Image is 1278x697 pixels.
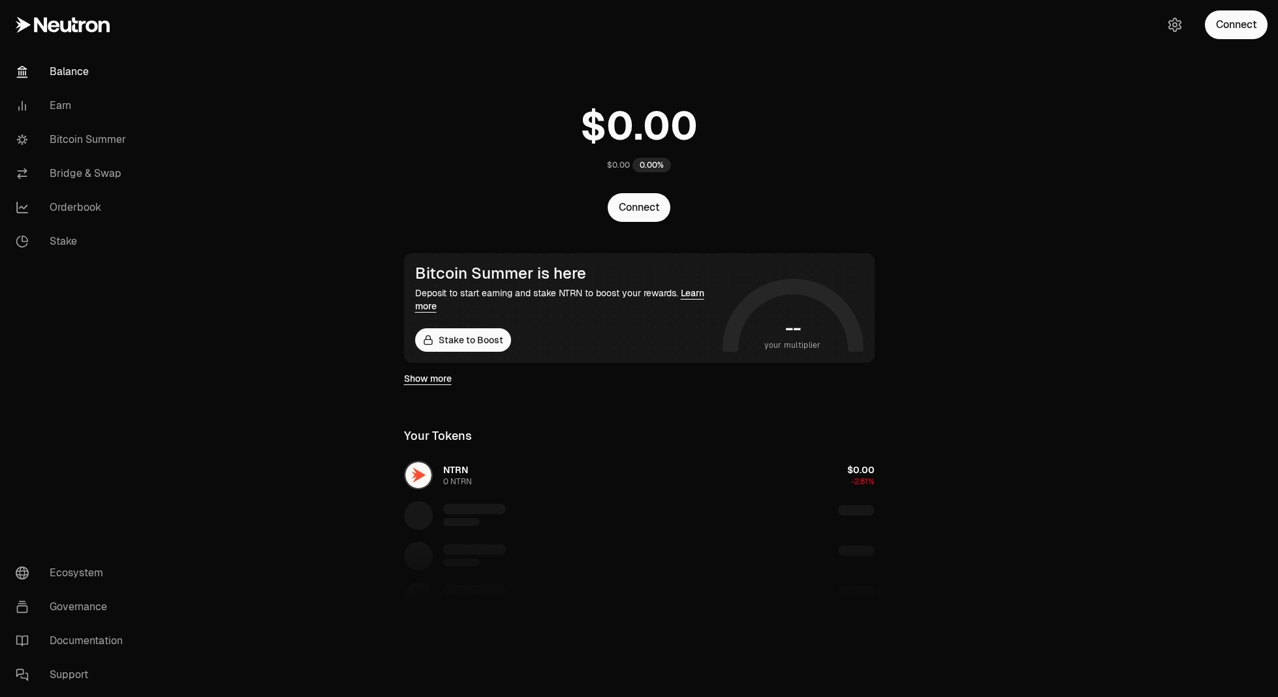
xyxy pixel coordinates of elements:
[5,590,141,624] a: Governance
[764,339,821,352] span: your multiplier
[415,328,511,352] a: Stake to Boost
[5,123,141,157] a: Bitcoin Summer
[1205,10,1268,39] button: Connect
[5,624,141,658] a: Documentation
[5,191,141,225] a: Orderbook
[404,427,472,445] div: Your Tokens
[632,158,671,172] div: 0.00%
[5,225,141,258] a: Stake
[415,264,717,283] div: Bitcoin Summer is here
[5,89,141,123] a: Earn
[415,287,717,313] div: Deposit to start earning and stake NTRN to boost your rewards.
[404,372,452,385] a: Show more
[5,556,141,590] a: Ecosystem
[608,193,670,222] button: Connect
[607,160,630,170] div: $0.00
[5,55,141,89] a: Balance
[5,157,141,191] a: Bridge & Swap
[5,658,141,692] a: Support
[785,318,800,339] h1: --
